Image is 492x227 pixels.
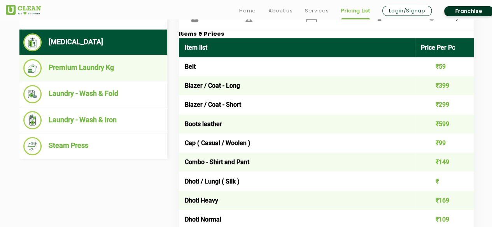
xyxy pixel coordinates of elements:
a: Pricing List [341,6,370,16]
a: About us [268,6,292,16]
li: [MEDICAL_DATA] [23,33,163,51]
h3: Items & Prices [179,31,474,38]
td: ₹ [415,172,474,191]
td: ₹299 [415,95,474,114]
li: Laundry - Wash & Fold [23,85,163,103]
th: Item list [179,38,415,57]
li: Steam Press [23,137,163,155]
li: Premium Laundry Kg [23,59,163,77]
td: ₹399 [415,76,474,95]
a: Login/Signup [382,6,432,16]
td: ₹59 [415,57,474,76]
td: ₹599 [415,114,474,133]
a: Home [239,6,256,16]
td: Blazer / Coat - Long [179,76,415,95]
td: ₹99 [415,133,474,152]
td: Boots leather [179,114,415,133]
td: Cap ( Casual / Woolen ) [179,133,415,152]
img: Laundry - Wash & Fold [23,85,42,103]
img: Dry Cleaning [23,33,42,51]
img: UClean Laundry and Dry Cleaning [6,5,41,15]
a: Services [305,6,329,16]
td: Blazer / Coat - Short [179,95,415,114]
td: Dhoti / Lungi ( Silk ) [179,172,415,191]
img: Premium Laundry Kg [23,59,42,77]
img: Laundry - Wash & Iron [23,111,42,129]
td: Belt [179,57,415,76]
td: ₹169 [415,191,474,210]
th: Price Per Pc [415,38,474,57]
img: Steam Press [23,137,42,155]
li: Laundry - Wash & Iron [23,111,163,129]
td: Combo - Shirt and Pant [179,152,415,172]
td: ₹149 [415,152,474,172]
td: Dhoti Heavy [179,191,415,210]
